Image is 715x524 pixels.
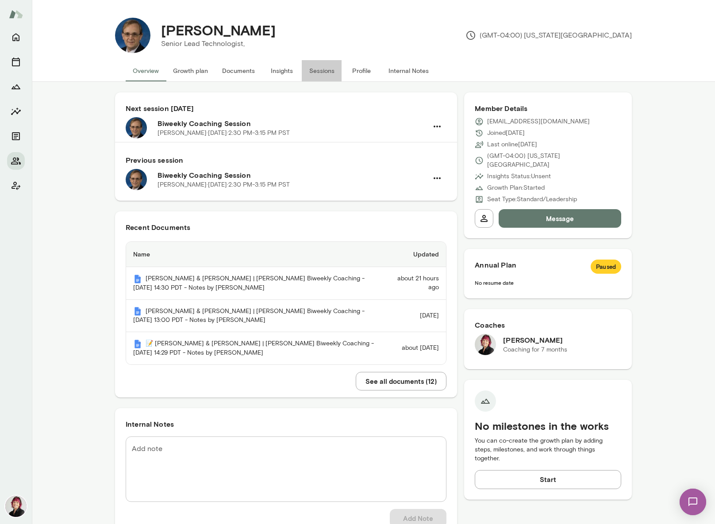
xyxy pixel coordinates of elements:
button: Sessions [7,53,25,71]
button: Growth Plan [7,78,25,96]
p: Insights Status: Unsent [487,172,551,181]
h6: Coaches [475,320,621,330]
td: about 21 hours ago [389,267,446,300]
td: about [DATE] [389,332,446,364]
img: Richard Teel [115,18,150,53]
th: 📝 [PERSON_NAME] & [PERSON_NAME] | [PERSON_NAME] Biweekly Coaching - [DATE] 14:29 PDT - Notes by [... [126,332,389,364]
h6: Member Details [475,103,621,114]
h6: Annual Plan [475,260,621,274]
span: No resume date [475,279,514,286]
button: Message [499,209,621,228]
button: Start [475,470,621,489]
button: Overview [126,60,166,81]
p: [PERSON_NAME] · [DATE] · 2:30 PM-3:15 PM PST [158,180,290,189]
p: Growth Plan: Started [487,184,545,192]
img: Leigh Allen-Arredondo [5,496,27,517]
th: [PERSON_NAME] & [PERSON_NAME] | [PERSON_NAME] Biweekly Coaching - [DATE] 13:00 PDT - Notes by [PE... [126,300,389,333]
button: Growth plan [166,60,215,81]
span: Paused [591,263,621,272]
button: See all documents (12) [356,372,446,390]
button: Internal Notes [381,60,436,81]
h6: Previous session [126,155,446,165]
p: You can co-create the growth plan by adding steps, milestones, and work through things together. [475,436,621,463]
h6: Internal Notes [126,419,446,429]
button: Insights [262,60,302,81]
p: Senior Lead Technologist, [161,38,276,49]
p: [EMAIL_ADDRESS][DOMAIN_NAME] [487,117,590,126]
p: (GMT-04:00) [US_STATE][GEOGRAPHIC_DATA] [465,30,632,41]
img: Mento [9,6,23,23]
h6: Recent Documents [126,222,446,233]
th: Name [126,242,389,267]
h4: [PERSON_NAME] [161,22,276,38]
th: [PERSON_NAME] & [PERSON_NAME] | [PERSON_NAME] Biweekly Coaching - [DATE] 14:30 PDT - Notes by [PE... [126,267,389,300]
button: Documents [215,60,262,81]
td: [DATE] [389,300,446,333]
button: Sessions [302,60,342,81]
button: Home [7,28,25,46]
img: Mento [133,340,142,348]
p: Last online [DATE] [487,140,537,149]
h5: No milestones in the works [475,419,621,433]
h6: [PERSON_NAME] [503,335,567,345]
img: Mento [133,275,142,283]
p: Seat Type: Standard/Leadership [487,195,577,204]
h6: Biweekly Coaching Session [158,118,428,129]
button: Documents [7,127,25,145]
img: Mento [133,307,142,316]
th: Updated [389,242,446,267]
p: Coaching for 7 months [503,345,567,354]
button: Insights [7,103,25,120]
p: Joined [DATE] [487,129,525,138]
button: Profile [342,60,381,81]
img: Leigh Allen-Arredondo [475,334,496,355]
h6: Next session [DATE] [126,103,446,114]
button: Members [7,152,25,170]
button: Client app [7,177,25,195]
p: (GMT-04:00) [US_STATE][GEOGRAPHIC_DATA] [487,152,621,169]
p: [PERSON_NAME] · [DATE] · 2:30 PM-3:15 PM PST [158,129,290,138]
h6: Biweekly Coaching Session [158,170,428,180]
